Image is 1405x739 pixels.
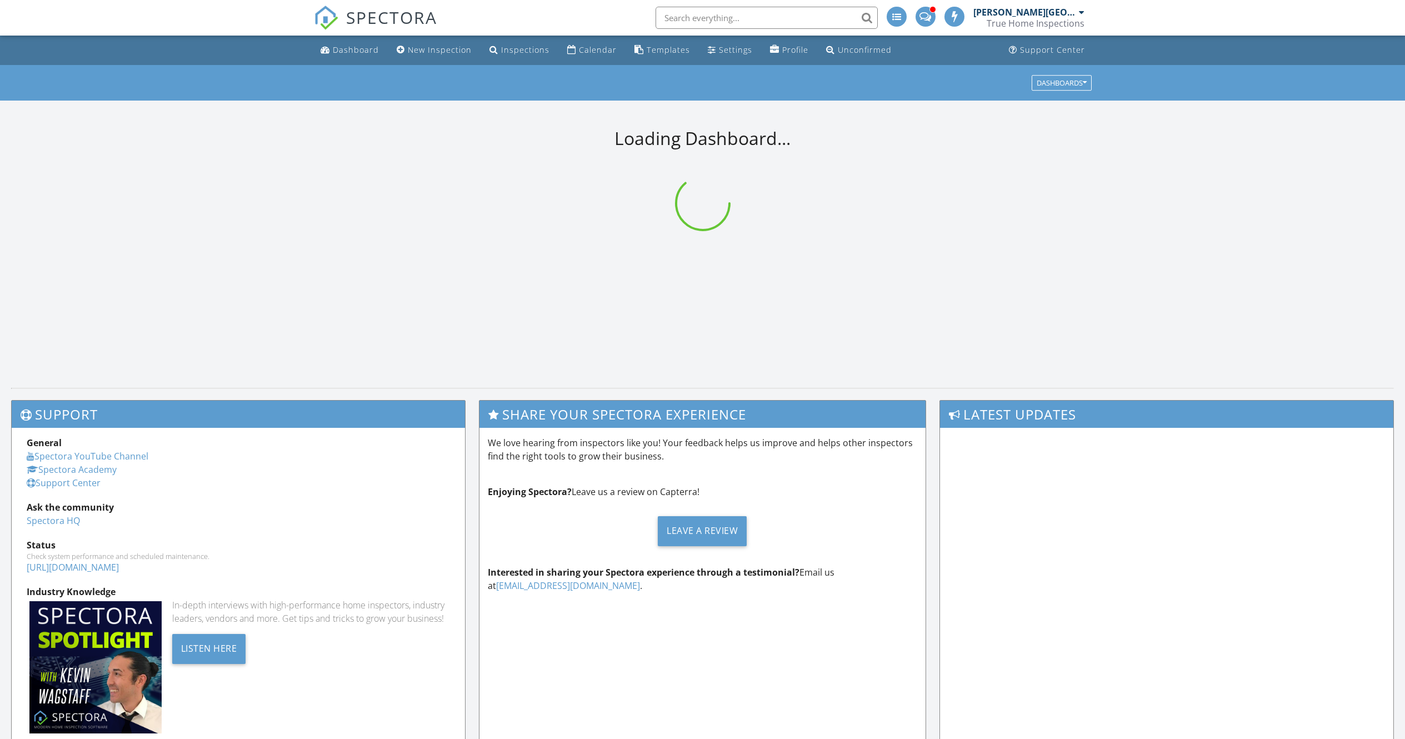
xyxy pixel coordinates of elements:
strong: Interested in sharing your Spectora experience through a testimonial? [488,566,799,578]
div: [PERSON_NAME][GEOGRAPHIC_DATA] [973,7,1076,18]
img: The Best Home Inspection Software - Spectora [314,6,338,30]
a: Listen Here [172,642,246,654]
a: Leave a Review [488,507,918,555]
span: SPECTORA [346,6,437,29]
input: Search everything... [656,7,878,29]
p: Email us at . [488,566,918,592]
h3: Latest Updates [940,401,1393,428]
strong: General [27,437,62,449]
a: New Inspection [392,40,476,61]
div: Leave a Review [658,516,747,546]
a: Inspections [485,40,554,61]
button: Dashboards [1032,75,1092,91]
div: Calendar [579,44,617,55]
a: Settings [703,40,757,61]
strong: Enjoying Spectora? [488,486,572,498]
img: Spectoraspolightmain [29,601,162,733]
a: [EMAIL_ADDRESS][DOMAIN_NAME] [496,580,640,592]
div: Inspections [501,44,549,55]
a: Profile [766,40,813,61]
div: Profile [782,44,808,55]
div: Dashboard [333,44,379,55]
a: Unconfirmed [822,40,896,61]
div: Status [27,538,450,552]
div: Listen Here [172,634,246,664]
div: Industry Knowledge [27,585,450,598]
h3: Share Your Spectora Experience [479,401,926,428]
a: Support Center [27,477,101,489]
div: Unconfirmed [838,44,892,55]
div: Ask the community [27,501,450,514]
div: Check system performance and scheduled maintenance. [27,552,450,561]
a: [URL][DOMAIN_NAME] [27,561,119,573]
a: SPECTORA [314,15,437,38]
p: We love hearing from inspectors like you! Your feedback helps us improve and helps other inspecto... [488,436,918,463]
div: In-depth interviews with high-performance home inspectors, industry leaders, vendors and more. Ge... [172,598,450,625]
a: Dashboard [316,40,383,61]
div: Settings [719,44,752,55]
p: Leave us a review on Capterra! [488,485,918,498]
a: Spectora Academy [27,463,117,476]
h3: Support [12,401,465,428]
div: Support Center [1020,44,1085,55]
a: Calendar [563,40,621,61]
div: True Home Inspections [987,18,1084,29]
div: New Inspection [408,44,472,55]
a: Support Center [1004,40,1089,61]
div: Dashboards [1037,79,1087,87]
a: Spectora YouTube Channel [27,450,148,462]
a: Templates [630,40,694,61]
a: Spectora HQ [27,515,80,527]
div: Templates [647,44,690,55]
